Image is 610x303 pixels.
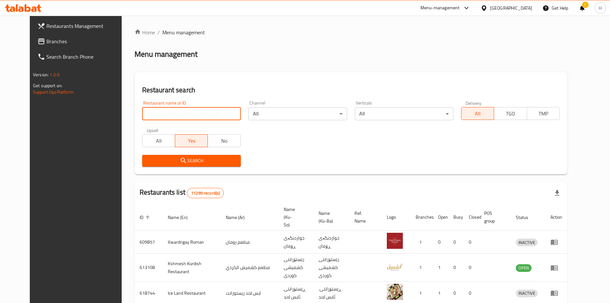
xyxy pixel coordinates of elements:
[33,81,62,90] span: Get support on:
[140,188,224,198] h2: Restaurants list
[464,231,479,254] td: 0
[516,214,537,221] span: Status
[313,231,349,254] td: خواردنگەی ڕۆمان
[411,254,433,282] td: 1
[516,239,538,246] span: INACTIVE
[33,88,74,96] a: Support.OpsPlatform
[46,53,126,61] span: Search Branch Phone
[163,254,221,282] td: Kshmesh Kurdish Restaurant
[142,155,241,167] button: Search
[411,231,433,254] td: 1
[354,209,374,225] span: Ref. Name
[147,128,159,132] label: Upsell
[516,264,532,272] div: OPEN
[448,204,464,231] th: Busy
[382,204,411,231] th: Logo
[142,134,175,147] button: All
[168,214,196,221] span: Name (En)
[248,107,347,120] div: All
[178,136,205,146] span: Yes
[516,290,538,297] span: INACTIVE
[32,34,132,49] a: Branches
[46,22,126,30] span: Restaurants Management
[221,254,279,282] td: مطعم كشميش الكردي
[145,136,173,146] span: All
[279,231,313,254] td: خواردنگەی ڕۆمان
[433,204,448,231] th: Open
[448,254,464,282] td: 0
[313,254,349,282] td: رێستۆرانتی کشمیشى كوردى
[464,204,479,231] th: Closed
[527,107,560,120] button: TMP
[550,238,562,246] div: Menu
[433,254,448,282] td: 1
[134,29,567,36] nav: breadcrumb
[387,233,403,249] img: Xwardngay Roman
[464,254,479,282] td: 0
[494,107,527,120] button: TGO
[147,157,236,165] span: Search
[599,4,602,12] span: H
[484,209,503,225] span: POS group
[550,289,562,297] div: Menu
[207,134,240,147] button: No
[134,49,198,59] h2: Menu management
[464,109,492,118] span: All
[448,231,464,254] td: 0
[530,109,557,118] span: TMP
[50,71,60,79] span: 1.0.0
[142,107,241,120] input: Search for restaurant name or ID..
[221,231,279,254] td: مطعم رومان
[516,239,538,246] div: INACTIVE
[158,29,160,36] li: /
[497,109,524,118] span: TGO
[284,206,306,229] span: Name (Ku-So)
[545,204,567,231] th: Action
[411,204,433,231] th: Branches
[355,107,453,120] div: All
[550,264,562,272] div: Menu
[134,254,163,282] td: 613108
[279,254,313,282] td: رێستۆرانتی کشمیشى كوردى
[319,209,342,225] span: Name (Ku-Ba)
[140,214,152,221] span: ID
[46,38,126,45] span: Branches
[490,4,532,12] div: [GEOGRAPHIC_DATA]
[549,185,565,201] div: Export file
[387,284,403,300] img: Ice Land Restaurant
[433,231,448,254] td: 0
[210,136,238,146] span: No
[187,188,224,198] div: Total records count
[226,214,253,221] span: Name (Ar)
[187,190,224,196] span: 11299 record(s)
[466,101,482,105] label: Delivery
[516,264,532,272] span: OPEN
[142,85,560,95] h2: Restaurant search
[32,18,132,34] a: Restaurants Management
[387,258,403,274] img: Kshmesh Kurdish Restaurant
[134,231,163,254] td: 609857
[32,49,132,64] a: Search Branch Phone
[175,134,208,147] button: Yes
[461,107,494,120] button: All
[134,29,155,36] a: Home
[420,4,460,12] div: Menu-management
[162,29,205,36] span: Menu management
[163,231,221,254] td: Xwardngay Roman
[33,71,49,79] span: Version:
